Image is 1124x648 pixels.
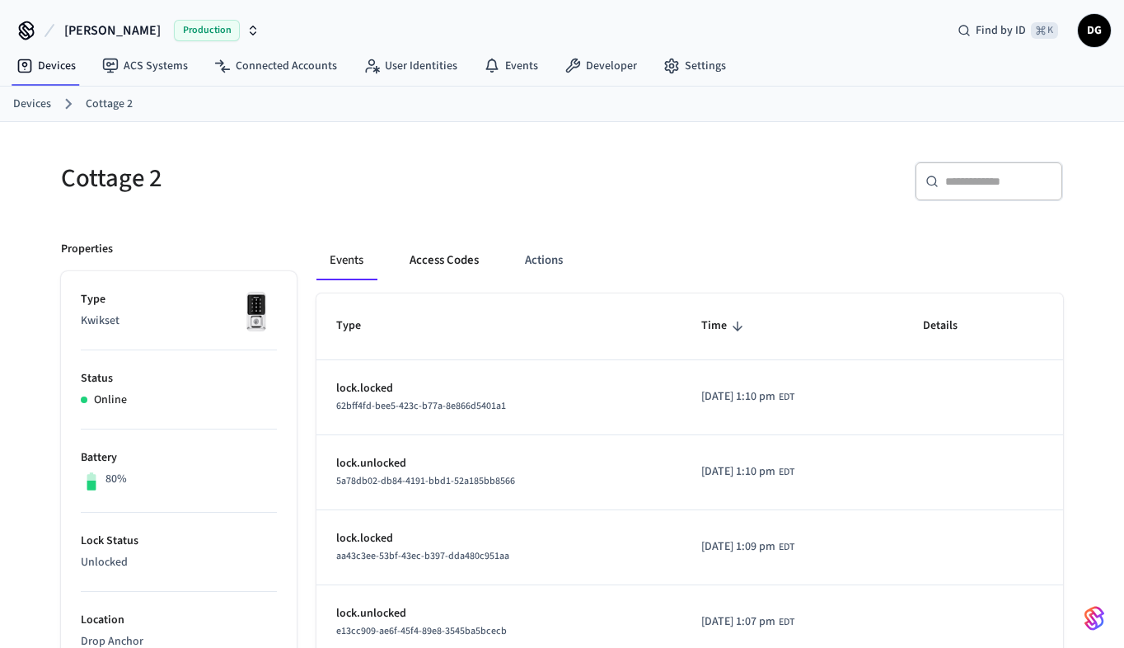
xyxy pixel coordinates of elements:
[701,313,748,339] span: Time
[701,613,794,631] div: America/New_York
[701,538,794,556] div: America/New_York
[336,549,509,563] span: aa43c3ee-53bf-43ec-b397-dda480c951aa
[1084,605,1104,632] img: SeamLogoGradient.69752ec5.svg
[779,465,794,480] span: EDT
[336,380,662,397] p: lock.locked
[512,241,576,280] button: Actions
[81,291,277,308] p: Type
[396,241,492,280] button: Access Codes
[174,20,240,41] span: Production
[701,463,775,481] span: [DATE] 1:10 pm
[779,540,794,555] span: EDT
[650,51,739,81] a: Settings
[336,455,662,472] p: lock.unlocked
[86,96,133,113] a: Cottage 2
[336,605,662,622] p: lock.unlocked
[701,463,794,481] div: America/New_York
[551,51,650,81] a: Developer
[89,51,201,81] a: ACS Systems
[94,392,127,409] p: Online
[81,533,277,550] p: Lock Status
[701,388,775,406] span: [DATE] 1:10 pm
[316,241,377,280] button: Events
[61,241,113,258] p: Properties
[81,554,277,571] p: Unlocked
[236,291,277,332] img: Kwikset Halo Touchscreen Wifi Enabled Smart Lock, Polished Chrome, Front
[1080,16,1109,45] span: DG
[336,399,506,413] span: 62bff4fd-bee5-423c-b77a-8e866d5401a1
[336,313,382,339] span: Type
[201,51,350,81] a: Connected Accounts
[701,538,775,556] span: [DATE] 1:09 pm
[81,370,277,387] p: Status
[350,51,471,81] a: User Identities
[105,471,127,488] p: 80%
[3,51,89,81] a: Devices
[81,449,277,467] p: Battery
[471,51,551,81] a: Events
[1031,22,1058,39] span: ⌘ K
[13,96,51,113] a: Devices
[1078,14,1111,47] button: DG
[64,21,161,40] span: [PERSON_NAME]
[336,474,515,488] span: 5a78db02-db84-4191-bbd1-52a185bb8566
[779,615,794,630] span: EDT
[336,624,507,638] span: e13cc909-ae6f-45f4-89e8-3545ba5bcecb
[779,390,794,405] span: EDT
[61,162,552,195] h5: Cottage 2
[701,613,775,631] span: [DATE] 1:07 pm
[944,16,1071,45] div: Find by ID⌘ K
[701,388,794,406] div: America/New_York
[81,612,277,629] p: Location
[336,530,662,547] p: lock.locked
[923,313,979,339] span: Details
[81,312,277,330] p: Kwikset
[316,241,1063,280] div: ant example
[976,22,1026,39] span: Find by ID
